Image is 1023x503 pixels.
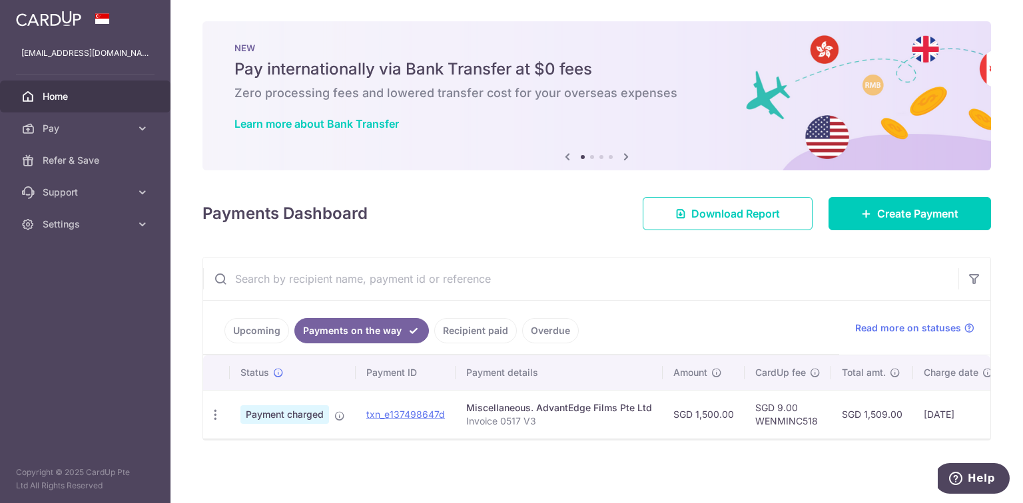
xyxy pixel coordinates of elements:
[21,47,149,60] p: [EMAIL_ADDRESS][DOMAIN_NAME]
[673,366,707,379] span: Amount
[43,218,131,231] span: Settings
[202,202,368,226] h4: Payments Dashboard
[43,122,131,135] span: Pay
[224,318,289,343] a: Upcoming
[877,206,958,222] span: Create Payment
[202,21,991,170] img: Bank transfer banner
[691,206,780,222] span: Download Report
[855,321,974,335] a: Read more on statuses
[16,11,81,27] img: CardUp
[522,318,579,343] a: Overdue
[913,390,1004,438] td: [DATE]
[366,409,445,420] a: txn_e137498647d
[829,197,991,230] a: Create Payment
[466,415,652,428] p: Invoice 0517 V3
[466,401,652,415] div: Miscellaneous. AdvantEdge Films Pte Ltd
[294,318,429,343] a: Payments on the way
[643,197,813,230] a: Download Report
[234,117,399,130] a: Learn more about Bank Transfer
[663,390,745,438] td: SGD 1,500.00
[203,257,958,300] input: Search by recipient name, payment id or reference
[938,463,1010,496] iframe: Opens a widget where you can find more information
[240,366,269,379] span: Status
[855,321,961,335] span: Read more on statuses
[924,366,978,379] span: Charge date
[434,318,517,343] a: Recipient paid
[755,366,806,379] span: CardUp fee
[356,355,456,390] th: Payment ID
[831,390,913,438] td: SGD 1,509.00
[234,85,959,101] h6: Zero processing fees and lowered transfer cost for your overseas expenses
[43,90,131,103] span: Home
[456,355,663,390] th: Payment details
[842,366,886,379] span: Total amt.
[240,405,329,424] span: Payment charged
[234,59,959,80] h5: Pay internationally via Bank Transfer at $0 fees
[745,390,831,438] td: SGD 9.00 WENMINC518
[43,154,131,167] span: Refer & Save
[234,43,959,53] p: NEW
[43,186,131,199] span: Support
